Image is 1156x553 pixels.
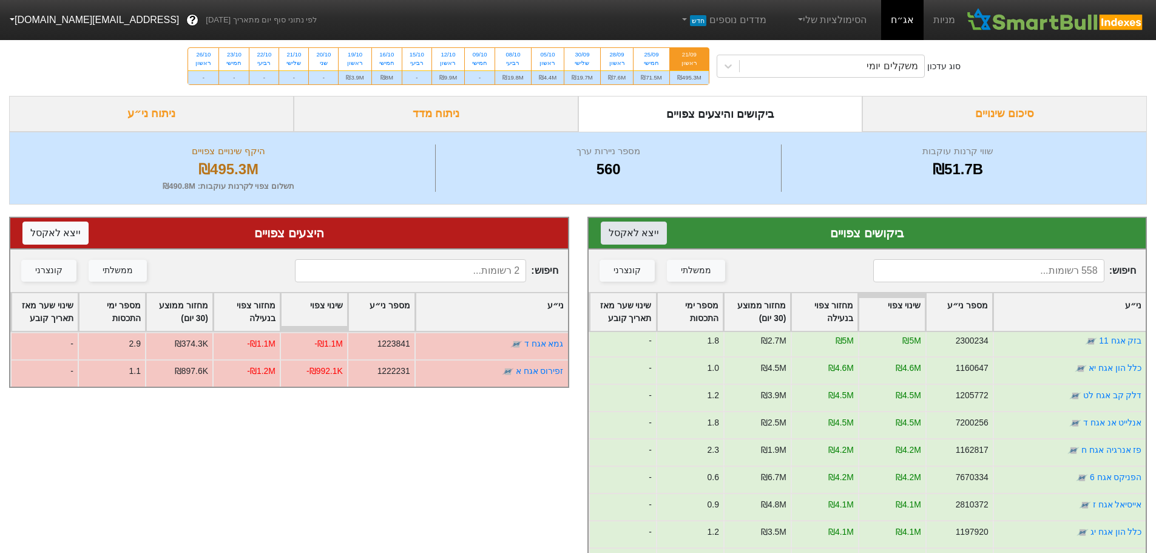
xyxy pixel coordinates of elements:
[955,389,988,402] div: 1205772
[510,338,522,350] img: tase link
[348,293,414,331] div: Toggle SortBy
[89,260,147,282] button: ממשלתי
[472,59,487,67] div: חמישי
[279,70,308,84] div: -
[902,334,921,347] div: ₪5M
[895,389,921,402] div: ₪4.5M
[295,259,526,282] input: 2 רשומות...
[1092,500,1141,509] a: אייסיאל אגח ז
[760,389,786,402] div: ₪3.9M
[379,50,394,59] div: 16/10
[12,293,78,331] div: Toggle SortBy
[600,260,655,282] button: קונצרני
[791,293,857,331] div: Toggle SortBy
[707,389,718,402] div: 1.2
[1099,336,1141,345] a: בזק אגח 11
[1083,418,1141,427] a: אנלייט אנ אגח ד
[589,520,656,548] div: -
[295,259,558,282] span: חיפוש :
[707,416,718,429] div: 1.8
[895,444,921,456] div: ₪4.2M
[608,59,626,67] div: ראשון
[25,144,432,158] div: היקף שינויים צפויים
[601,222,667,245] button: ייצא לאקסל
[195,59,211,67] div: ראשון
[294,96,578,132] div: ניתוח מדד
[129,365,141,378] div: 1.1
[828,416,853,429] div: ₪4.5M
[1078,499,1090,511] img: tase link
[828,362,853,375] div: ₪4.6M
[1069,417,1081,429] img: tase link
[316,50,331,59] div: 20/10
[828,471,853,484] div: ₪4.2M
[146,293,212,331] div: Toggle SortBy
[589,493,656,520] div: -
[993,293,1146,331] div: Toggle SortBy
[760,334,786,347] div: ₪2.7M
[188,70,218,84] div: -
[22,224,556,242] div: היצעים צפויים
[175,338,208,350] div: ₪374.3K
[828,444,853,456] div: ₪4.2M
[657,293,723,331] div: Toggle SortBy
[862,96,1147,132] div: סיכום שינויים
[249,70,279,84] div: -
[175,365,208,378] div: ₪897.6K
[677,50,701,59] div: 21/09
[564,70,600,84] div: ₪19.7M
[895,526,921,538] div: ₪4.1M
[103,264,133,277] div: ממשלתי
[402,70,431,84] div: -
[410,59,424,67] div: רביעי
[346,50,363,59] div: 19/10
[955,498,988,511] div: 2810372
[1081,445,1141,455] a: פז אנרגיה אגח ח
[724,293,790,331] div: Toggle SortBy
[707,471,718,484] div: 0.6
[1067,444,1079,456] img: tase link
[25,158,432,180] div: ₪495.3M
[760,416,786,429] div: ₪2.5M
[316,59,331,67] div: שני
[690,15,706,26] span: חדש
[955,334,988,347] div: 2300234
[895,498,921,511] div: ₪4.1M
[281,293,347,331] div: Toggle SortBy
[314,338,343,350] div: -₪1.1M
[670,70,709,84] div: ₪495.3M
[346,59,363,67] div: ראשון
[785,158,1131,180] div: ₪51.7B
[572,50,593,59] div: 30/09
[226,59,242,67] div: חמישי
[608,50,626,59] div: 28/09
[965,8,1146,32] img: SmartBull
[439,158,778,180] div: 560
[410,50,424,59] div: 15/10
[439,50,457,59] div: 12/10
[22,222,89,245] button: ייצא לאקסל
[416,293,568,331] div: Toggle SortBy
[502,59,524,67] div: רביעי
[25,180,432,192] div: תשלום צפוי לקרנות עוקבות : ₪490.8M
[707,334,718,347] div: 1.8
[9,96,294,132] div: ניתוח ני״ע
[1083,390,1141,400] a: דלק קב אגח לט
[439,59,457,67] div: ראשון
[572,59,593,67] div: שלישי
[895,416,921,429] div: ₪4.5M
[377,365,410,378] div: 1222231
[189,12,196,29] span: ?
[785,144,1131,158] div: שווי קרנות עוקבות
[465,70,495,84] div: -
[873,259,1136,282] span: חיפוש :
[589,384,656,411] div: -
[955,416,988,429] div: 7200256
[206,14,317,26] span: לפי נתוני סוף יום מתאריך [DATE]
[760,444,786,456] div: ₪1.9M
[760,526,786,538] div: ₪3.5M
[257,59,271,67] div: רביעי
[502,365,514,378] img: tase link
[677,59,701,67] div: ראשון
[10,359,78,387] div: -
